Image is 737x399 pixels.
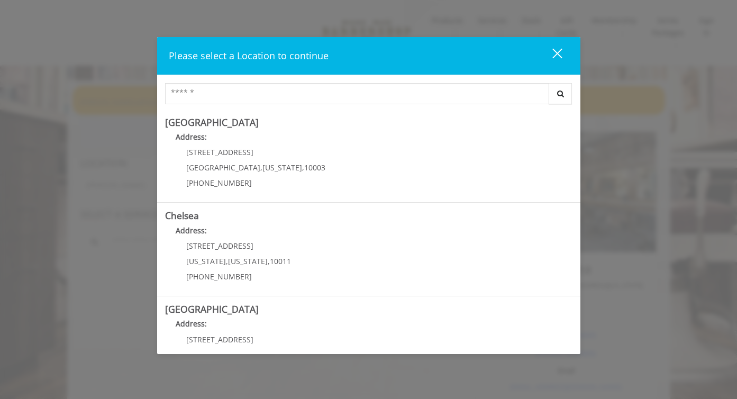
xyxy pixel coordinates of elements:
div: Center Select [165,83,572,110]
span: [STREET_ADDRESS] [186,241,253,251]
span: , [226,256,228,266]
span: Please select a Location to continue [169,49,329,62]
input: Search Center [165,83,549,104]
span: [US_STATE] [186,256,226,266]
span: 10011 [270,256,291,266]
span: 10003 [304,162,325,173]
span: [STREET_ADDRESS] [186,334,253,344]
span: , [260,162,262,173]
span: [PHONE_NUMBER] [186,271,252,282]
b: Address: [176,225,207,235]
span: [US_STATE] [262,162,302,173]
b: [GEOGRAPHIC_DATA] [165,116,259,129]
div: close dialog [540,48,561,64]
span: [STREET_ADDRESS] [186,147,253,157]
button: close dialog [533,45,569,67]
span: , [302,162,304,173]
b: Address: [176,319,207,329]
b: Address: [176,132,207,142]
span: [US_STATE] [228,256,268,266]
b: [GEOGRAPHIC_DATA] [165,303,259,315]
i: Search button [554,90,567,97]
span: , [268,256,270,266]
span: [GEOGRAPHIC_DATA] [186,162,260,173]
b: Chelsea [165,209,199,222]
span: [PHONE_NUMBER] [186,178,252,188]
